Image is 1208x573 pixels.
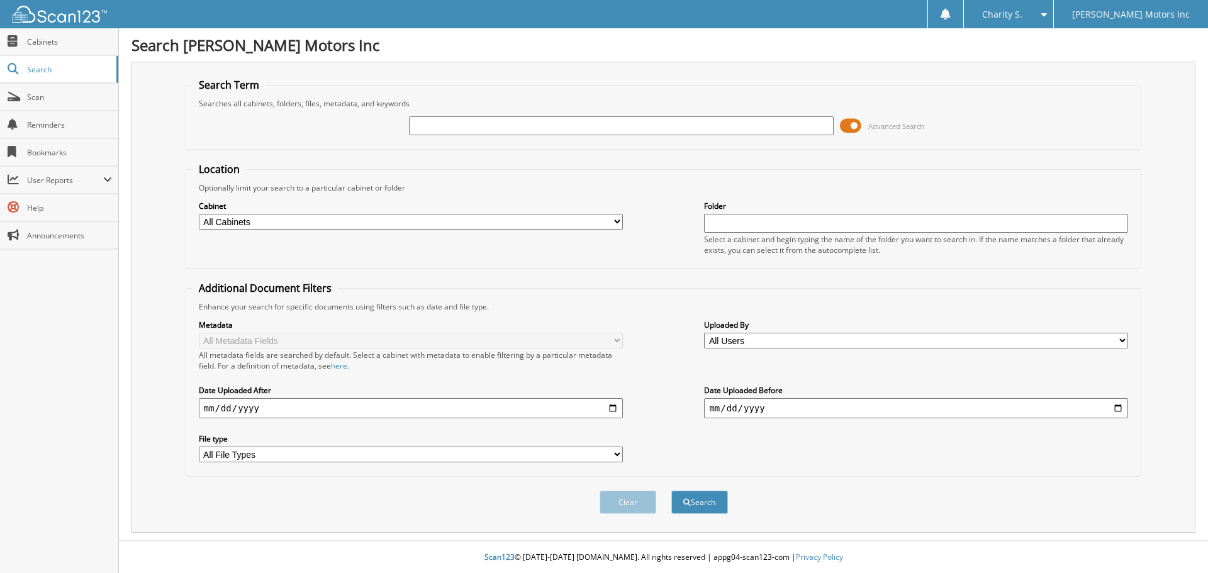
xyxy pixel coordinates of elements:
span: Cabinets [27,36,112,47]
button: Clear [600,491,656,514]
div: Optionally limit your search to a particular cabinet or folder [193,182,1135,193]
span: Announcements [27,230,112,241]
input: end [704,398,1128,418]
div: Searches all cabinets, folders, files, metadata, and keywords [193,98,1135,109]
label: Folder [704,201,1128,211]
div: © [DATE]-[DATE] [DOMAIN_NAME]. All rights reserved | appg04-scan123-com | [119,542,1208,573]
span: Scan [27,92,112,103]
label: File type [199,433,623,444]
span: Search [27,64,110,75]
label: Date Uploaded Before [704,385,1128,396]
label: Date Uploaded After [199,385,623,396]
span: Reminders [27,120,112,130]
span: User Reports [27,175,103,186]
span: Advanced Search [868,121,924,131]
input: start [199,398,623,418]
div: Enhance your search for specific documents using filters such as date and file type. [193,301,1135,312]
iframe: Chat Widget [1145,513,1208,573]
div: Select a cabinet and begin typing the name of the folder you want to search in. If the name match... [704,234,1128,255]
span: Help [27,203,112,213]
span: Scan123 [484,552,515,562]
a: Privacy Policy [796,552,843,562]
a: here [331,360,347,371]
span: Bookmarks [27,147,112,158]
button: Search [671,491,728,514]
label: Uploaded By [704,320,1128,330]
label: Metadata [199,320,623,330]
span: [PERSON_NAME] Motors Inc [1072,11,1190,18]
h1: Search [PERSON_NAME] Motors Inc [131,35,1195,55]
legend: Search Term [193,78,266,92]
label: Cabinet [199,201,623,211]
span: Charity S. [982,11,1022,18]
legend: Location [193,162,246,176]
div: All metadata fields are searched by default. Select a cabinet with metadata to enable filtering b... [199,350,623,371]
legend: Additional Document Filters [193,281,338,295]
img: scan123-logo-white.svg [13,6,107,23]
